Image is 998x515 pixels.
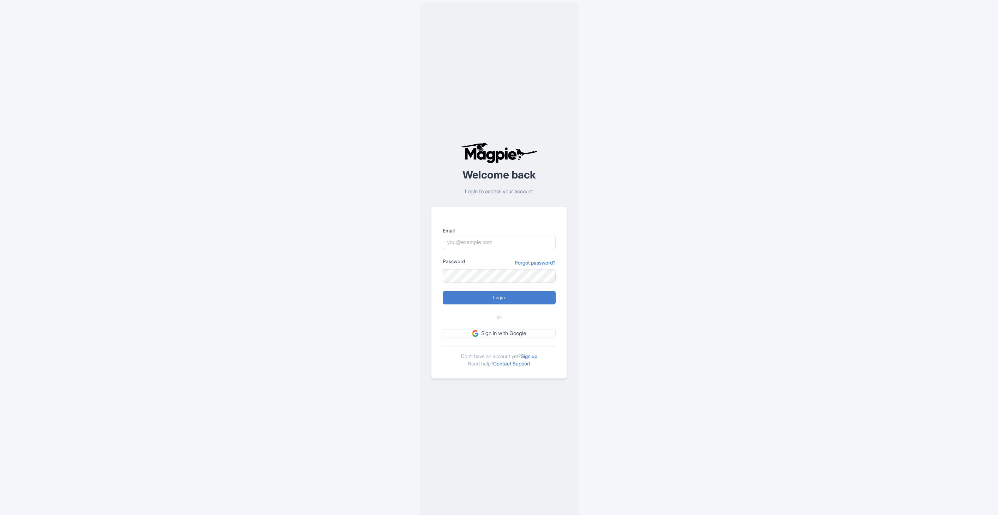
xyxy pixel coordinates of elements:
a: Sign in with Google [443,329,556,338]
a: Sign up [521,353,537,359]
img: google.svg [472,330,478,337]
a: Forgot password? [515,259,556,266]
span: or [497,313,501,321]
p: Login to access your account [431,188,567,196]
input: Login [443,291,556,304]
label: Password [443,257,465,265]
a: Contact Support [493,360,531,366]
h2: Welcome back [431,169,567,181]
label: Email [443,227,556,234]
div: Don't have an account yet? Need help? [443,346,556,367]
input: you@example.com [443,236,556,249]
img: logo-ab69f6fb50320c5b225c76a69d11143b.png [459,142,539,163]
